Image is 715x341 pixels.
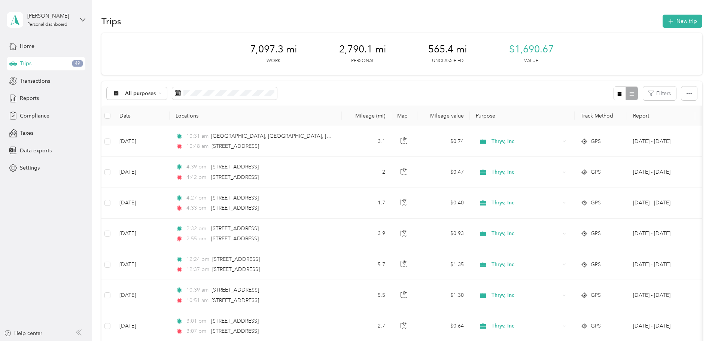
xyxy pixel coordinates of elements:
span: Thryv, Inc [492,291,560,299]
span: Home [20,42,34,50]
td: [DATE] [113,188,170,219]
span: [STREET_ADDRESS] [211,205,259,211]
span: $1,690.67 [509,43,554,55]
span: GPS [591,261,601,269]
span: [STREET_ADDRESS] [212,143,259,149]
span: GPS [591,291,601,299]
button: Help center [4,329,42,337]
td: Oct 1 - 31, 2025 [627,126,695,157]
span: Thryv, Inc [492,322,560,330]
td: Oct 1 - 31, 2025 [627,219,695,249]
div: Personal dashboard [27,22,67,27]
span: Settings [20,164,40,172]
span: 2,790.1 mi [339,43,386,55]
span: 10:31 am [186,132,208,140]
span: Data exports [20,147,52,155]
span: [STREET_ADDRESS] [212,287,259,293]
td: Oct 1 - 31, 2025 [627,280,695,311]
span: [STREET_ADDRESS] [212,297,259,304]
td: Oct 1 - 31, 2025 [627,188,695,219]
td: [DATE] [113,249,170,280]
td: 1.7 [342,188,391,219]
td: $0.93 [417,219,470,249]
span: Transactions [20,77,50,85]
span: Thryv, Inc [492,229,560,238]
th: Mileage value [417,106,470,126]
td: 2 [342,157,391,188]
td: [DATE] [113,280,170,311]
td: 3.1 [342,126,391,157]
th: Purpose [470,106,575,126]
span: [STREET_ADDRESS] [211,225,259,232]
span: [STREET_ADDRESS] [212,256,260,262]
span: 2:32 pm [186,225,208,233]
td: $0.40 [417,188,470,219]
span: Taxes [20,129,33,137]
span: 10:51 am [186,296,209,305]
span: 3:07 pm [186,327,208,335]
span: 10:48 am [186,142,209,150]
td: $0.47 [417,157,470,188]
p: Work [267,58,280,64]
td: 5.7 [342,249,391,280]
span: 2:55 pm [186,235,208,243]
span: Thryv, Inc [492,199,560,207]
span: 12:24 pm [186,255,209,264]
span: 565.4 mi [428,43,467,55]
span: 4:42 pm [186,173,208,182]
span: [STREET_ADDRESS] [211,174,259,180]
span: [STREET_ADDRESS] [211,328,259,334]
td: $1.30 [417,280,470,311]
th: Map [391,106,417,126]
span: 4:39 pm [186,163,208,171]
th: Mileage (mi) [342,106,391,126]
td: [DATE] [113,126,170,157]
button: New trip [663,15,702,28]
td: Oct 1 - 31, 2025 [627,249,695,280]
p: Personal [351,58,374,64]
span: 12:37 pm [186,265,209,274]
span: [STREET_ADDRESS] [211,164,259,170]
th: Date [113,106,170,126]
p: Unclassified [432,58,463,64]
span: Compliance [20,112,49,120]
td: Oct 1 - 31, 2025 [627,157,695,188]
td: 5.5 [342,280,391,311]
span: Thryv, Inc [492,168,560,176]
td: [DATE] [113,219,170,249]
span: 4:27 pm [186,194,208,202]
th: Locations [170,106,342,126]
th: Track Method [575,106,627,126]
span: Thryv, Inc [492,137,560,146]
span: All purposes [125,91,156,96]
span: [STREET_ADDRESS] [211,195,259,201]
button: Filters [643,86,676,100]
td: $1.35 [417,249,470,280]
h1: Trips [101,17,121,25]
span: [STREET_ADDRESS] [211,318,259,324]
span: 10:39 am [186,286,209,294]
span: Thryv, Inc [492,261,560,269]
span: GPS [591,137,601,146]
span: GPS [591,322,601,330]
th: Report [627,106,695,126]
span: GPS [591,199,601,207]
td: 3.9 [342,219,391,249]
p: Value [524,58,538,64]
span: Trips [20,60,31,67]
span: [GEOGRAPHIC_DATA], [GEOGRAPHIC_DATA], [GEOGRAPHIC_DATA] [211,133,379,139]
span: GPS [591,229,601,238]
span: Reports [20,94,39,102]
iframe: Everlance-gr Chat Button Frame [673,299,715,341]
span: [STREET_ADDRESS] [211,235,259,242]
span: 4:33 pm [186,204,208,212]
td: $0.74 [417,126,470,157]
span: 3:01 pm [186,317,208,325]
span: 49 [72,60,83,67]
span: 7,097.3 mi [250,43,297,55]
td: [DATE] [113,157,170,188]
div: [PERSON_NAME] [27,12,74,20]
span: GPS [591,168,601,176]
span: [STREET_ADDRESS] [212,266,260,273]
